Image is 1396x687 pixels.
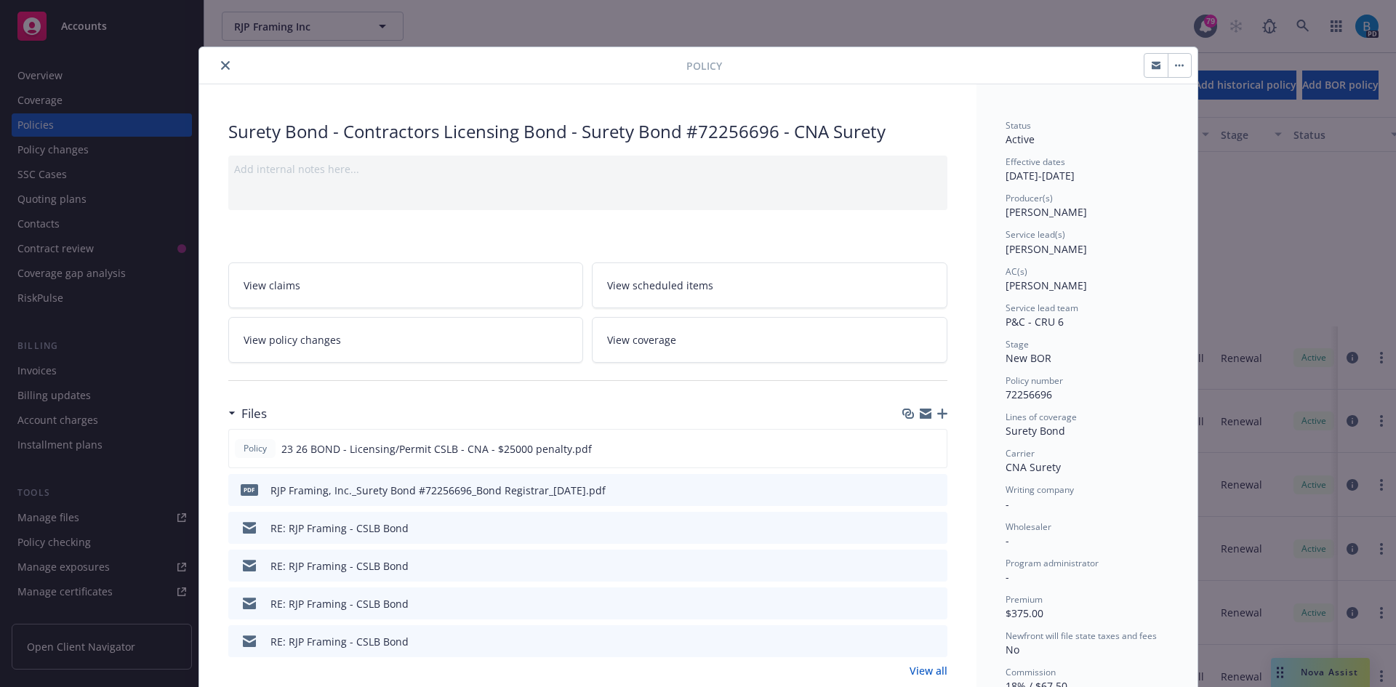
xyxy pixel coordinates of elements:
[928,596,942,611] button: preview file
[270,558,409,574] div: RE: RJP Framing - CSLB Bond
[1006,338,1029,350] span: Stage
[228,404,267,423] div: Files
[1006,351,1051,365] span: New BOR
[1006,521,1051,533] span: Wholesaler
[592,317,947,363] a: View coverage
[217,57,234,74] button: close
[1006,557,1099,569] span: Program administrator
[1006,666,1056,678] span: Commission
[1006,132,1035,146] span: Active
[928,483,942,498] button: preview file
[607,278,713,293] span: View scheduled items
[244,332,341,347] span: View policy changes
[607,332,676,347] span: View coverage
[905,596,917,611] button: download file
[1006,119,1031,132] span: Status
[1006,315,1064,329] span: P&C - CRU 6
[1006,302,1078,314] span: Service lead team
[905,521,917,536] button: download file
[928,521,942,536] button: preview file
[1006,278,1087,292] span: [PERSON_NAME]
[1006,483,1074,496] span: Writing company
[928,558,942,574] button: preview file
[228,262,584,308] a: View claims
[904,441,916,457] button: download file
[228,317,584,363] a: View policy changes
[928,441,941,457] button: preview file
[1006,242,1087,256] span: [PERSON_NAME]
[1006,156,1065,168] span: Effective dates
[281,441,592,457] span: 23 26 BOND - Licensing/Permit CSLB - CNA - $25000 penalty.pdf
[1006,387,1052,401] span: 72256696
[1006,534,1009,547] span: -
[1006,497,1009,511] span: -
[270,634,409,649] div: RE: RJP Framing - CSLB Bond
[241,442,270,455] span: Policy
[905,483,917,498] button: download file
[241,404,267,423] h3: Files
[1006,643,1019,656] span: No
[1006,460,1061,474] span: CNA Surety
[244,278,300,293] span: View claims
[1006,265,1027,278] span: AC(s)
[905,558,917,574] button: download file
[910,663,947,678] a: View all
[1006,570,1009,584] span: -
[270,483,606,498] div: RJP Framing, Inc._Surety Bond #72256696_Bond Registrar_[DATE].pdf
[1006,630,1157,642] span: Newfront will file state taxes and fees
[928,634,942,649] button: preview file
[592,262,947,308] a: View scheduled items
[1006,423,1168,438] div: Surety Bond
[1006,593,1043,606] span: Premium
[905,634,917,649] button: download file
[1006,192,1053,204] span: Producer(s)
[241,484,258,495] span: pdf
[234,161,942,177] div: Add internal notes here...
[686,58,722,73] span: Policy
[1006,374,1063,387] span: Policy number
[1006,228,1065,241] span: Service lead(s)
[1006,205,1087,219] span: [PERSON_NAME]
[228,119,947,144] div: Surety Bond - Contractors Licensing Bond - Surety Bond #72256696 - CNA Surety
[1006,447,1035,459] span: Carrier
[1006,156,1168,183] div: [DATE] - [DATE]
[1006,411,1077,423] span: Lines of coverage
[270,521,409,536] div: RE: RJP Framing - CSLB Bond
[270,596,409,611] div: RE: RJP Framing - CSLB Bond
[1006,606,1043,620] span: $375.00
